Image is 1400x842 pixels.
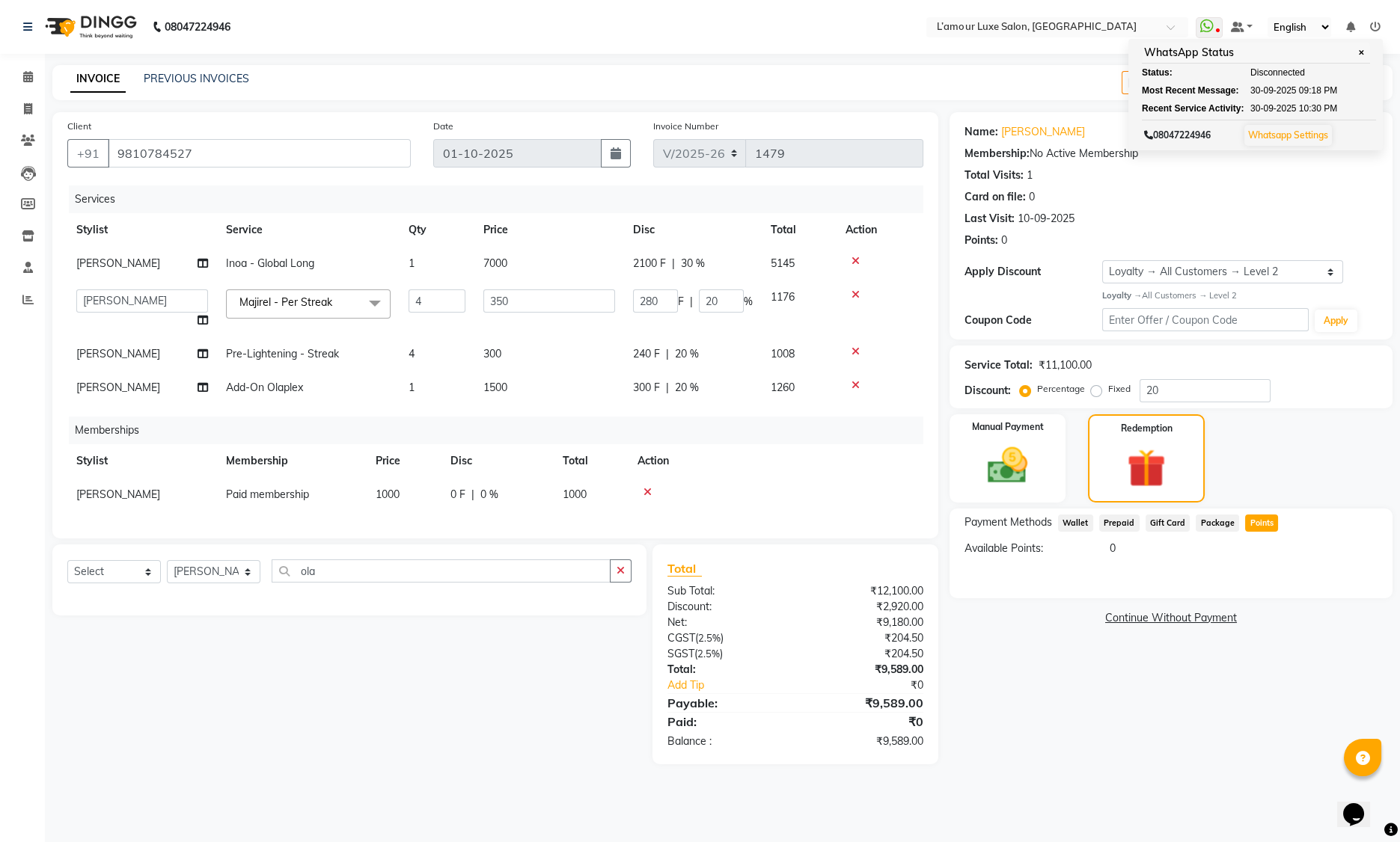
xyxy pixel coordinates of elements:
[480,487,498,503] span: 0 %
[67,213,217,247] th: Stylist
[554,444,629,478] th: Total
[1142,66,1224,79] div: Status:
[953,541,1098,556] div: Available Points:
[1315,310,1357,332] button: Apply
[666,380,669,396] span: |
[226,347,339,360] span: Pre-Lightening - Streak
[441,444,554,478] th: Disc
[1108,382,1131,396] label: Fixed
[762,213,837,247] th: Total
[409,256,415,270] span: 1
[144,72,249,85] a: PREVIOUS INVOICES
[1115,444,1178,492] img: _gift.svg
[1144,129,1211,141] span: 08047224946
[656,677,819,693] a: Add Tip
[1027,168,1033,183] div: 1
[965,211,1015,227] div: Last Visit:
[1250,102,1296,115] span: 30-09-2025
[795,734,935,749] div: ₹9,589.00
[38,6,141,48] img: logo
[819,677,935,693] div: ₹0
[1250,84,1296,97] span: 30-09-2025
[1142,84,1224,97] div: Most Recent Message:
[409,381,415,394] span: 1
[1018,211,1075,227] div: 10-09-2025
[1337,782,1385,827] iframe: chat widget
[1245,514,1278,532] span: Points
[795,599,935,615] div: ₹2,920.00
[678,294,684,310] span: F
[965,146,1378,162] div: No Active Membership
[965,189,1026,205] div: Card on file:
[367,444,441,478] th: Price
[217,213,400,247] th: Service
[1354,47,1368,58] span: ✕
[965,124,998,140] div: Name:
[67,120,91,133] label: Client
[1001,124,1085,140] a: [PERSON_NAME]
[1037,382,1085,396] label: Percentage
[965,357,1033,373] div: Service Total:
[633,346,660,362] span: 240 F
[471,487,474,503] span: |
[656,583,795,599] div: Sub Total:
[1029,189,1035,205] div: 0
[667,647,694,660] span: SGST
[965,233,998,248] div: Points:
[795,662,935,677] div: ₹9,589.00
[795,615,935,630] div: ₹9,180.00
[633,256,666,271] span: 2100 F
[69,185,935,213] div: Services
[697,648,720,660] span: 2.5%
[217,444,367,478] th: Membership
[1142,43,1370,64] div: WhatsApp Status
[656,713,795,731] div: Paid:
[656,662,795,677] div: Total:
[795,646,935,662] div: ₹204.50
[1121,422,1173,435] label: Redemption
[563,488,587,501] span: 1000
[656,646,795,662] div: ( )
[1098,541,1389,556] div: 0
[965,383,1011,399] div: Discount:
[1248,129,1328,141] a: Whatsapp Settings
[666,346,669,362] span: |
[409,347,415,360] span: 4
[226,256,314,270] span: Inoa - Global Long
[681,256,705,271] span: 30 %
[771,347,795,360] span: 1008
[795,694,935,712] div: ₹9,589.00
[653,120,718,133] label: Invoice Number
[474,213,624,247] th: Price
[672,256,675,271] span: |
[1058,514,1093,532] span: Wallet
[624,213,762,247] th: Disc
[675,346,699,362] span: 20 %
[656,615,795,630] div: Net:
[1122,71,1208,94] button: Create New
[837,213,923,247] th: Action
[965,313,1102,328] div: Coupon Code
[226,488,309,501] span: Paid membership
[1102,289,1378,302] div: All Customers → Level 2
[226,381,303,394] span: Add-On Olaplex
[1001,233,1007,248] div: 0
[332,295,339,309] a: x
[1250,66,1305,79] span: Disconnected
[771,256,795,270] span: 5145
[1102,308,1309,331] input: Enter Offer / Coupon Code
[165,6,230,48] b: 08047224946
[1196,514,1239,532] span: Package
[972,420,1044,434] label: Manual Payment
[1244,125,1332,146] button: Whatsapp Settings
[76,347,160,360] span: [PERSON_NAME]
[70,66,126,93] a: INVOICE
[965,168,1024,183] div: Total Visits:
[76,488,160,501] span: [PERSON_NAME]
[690,294,693,310] span: |
[771,290,795,304] span: 1176
[667,561,702,577] span: Total
[400,213,474,247] th: Qty
[239,295,332,309] span: Majirel - Per Streak
[965,146,1030,162] div: Membership:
